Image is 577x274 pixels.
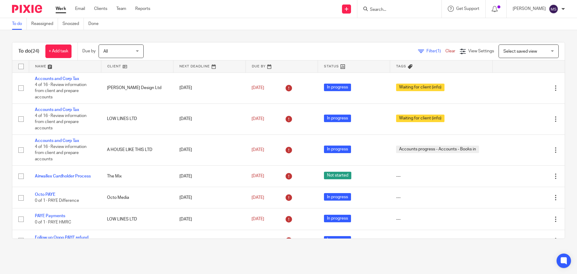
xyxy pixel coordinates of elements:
td: [DATE] [173,165,246,187]
a: PAYE Payments [35,214,65,218]
span: 4 of 16 · Review information from client and prepare accounts [35,145,87,161]
span: Select saved view [503,49,537,54]
td: [DATE] [173,230,246,251]
span: Tags [396,65,406,68]
span: In progress [324,146,351,153]
span: 0 of 1 · PAYE HMRC [35,220,71,224]
span: Waiting for client (info) [396,115,444,122]
a: Follow up Oppo PAYE refund [35,236,88,240]
div: --- [396,195,487,201]
span: Filter [426,49,445,53]
span: (24) [31,49,39,54]
a: Accounts and Corp Tax [35,77,79,81]
td: LOW LINES LTD [101,208,173,230]
span: All [103,49,108,54]
div: --- [396,216,487,222]
span: 4 of 16 · Review information from client and prepare accounts [35,114,87,130]
span: [DATE] [252,117,264,121]
span: Get Support [456,7,479,11]
td: Oppo Consulting [101,230,173,251]
a: + Add task [45,45,72,58]
a: Reassigned [31,18,58,30]
a: Work [56,6,66,12]
a: To do [12,18,27,30]
span: [DATE] [252,174,264,178]
div: --- [396,173,487,179]
p: Due by [82,48,96,54]
a: Clients [94,6,107,12]
span: (1) [436,49,441,53]
input: Search [369,7,423,13]
td: [DATE] [173,187,246,208]
span: In progress [324,193,351,201]
td: The Mix [101,165,173,187]
span: In progress [324,236,351,244]
span: [DATE] [252,148,264,152]
a: Reports [135,6,150,12]
span: [DATE] [252,217,264,221]
td: [DATE] [173,72,246,103]
span: 0 of 1 · PAYE Difference [35,199,79,203]
span: Waiting for client (info) [396,84,444,91]
a: Octo PAYE [35,192,55,197]
a: Done [88,18,103,30]
td: [DATE] [173,208,246,230]
td: [DATE] [173,103,246,134]
span: [DATE] [252,86,264,90]
span: In progress [324,115,351,122]
a: Snoozed [63,18,84,30]
span: [DATE] [252,195,264,200]
a: Accounts and Corp Tax [35,108,79,112]
p: [PERSON_NAME] [513,6,546,12]
span: 4 of 16 · Review information from client and prepare accounts [35,83,87,99]
a: Airwallex Cardholder Process [35,174,91,178]
h1: To do [18,48,39,54]
span: Accounts progress - Accounts - Books in [396,146,479,153]
a: Email [75,6,85,12]
a: Clear [445,49,455,53]
span: In progress [324,84,351,91]
span: View Settings [468,49,494,53]
td: [DATE] [173,134,246,165]
span: [DATE] [252,239,264,243]
td: [PERSON_NAME] Design Ltd [101,72,173,103]
td: LOW LINES LTD [101,103,173,134]
a: Team [116,6,126,12]
img: svg%3E [549,4,558,14]
td: Octo Media [101,187,173,208]
span: In progress [324,215,351,222]
img: Pixie [12,5,42,13]
td: A HOUSE LIKE THIS LTD [101,134,173,165]
div: --- [396,238,487,244]
a: Accounts and Corp Tax [35,139,79,143]
span: Not started [324,172,351,179]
